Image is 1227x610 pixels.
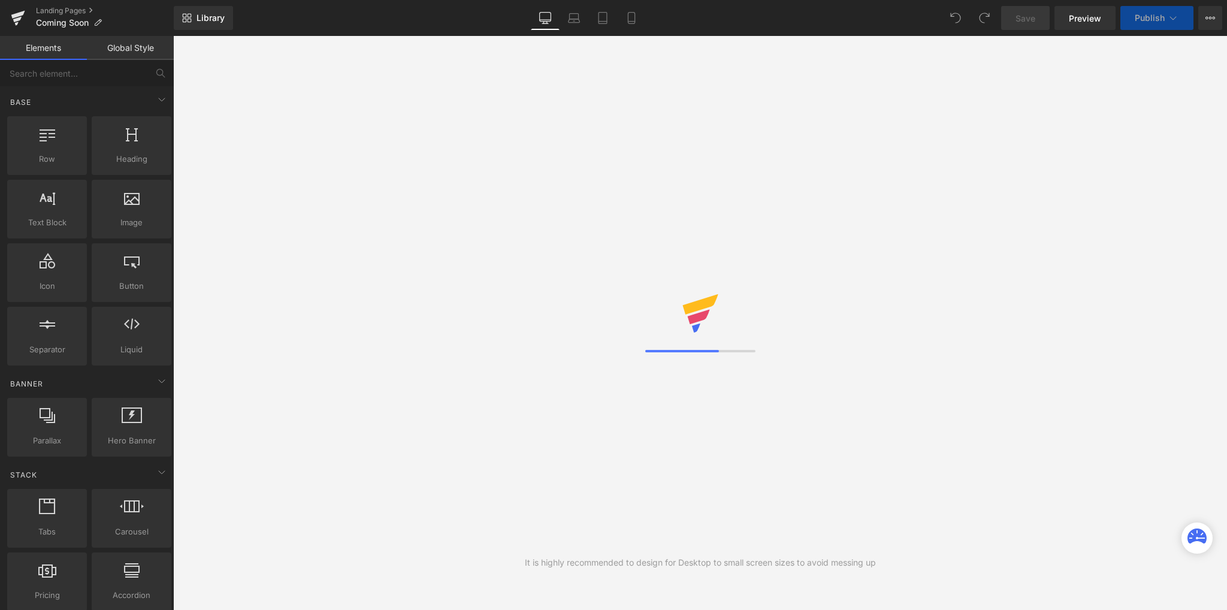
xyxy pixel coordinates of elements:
[11,343,83,356] span: Separator
[36,18,89,28] span: Coming Soon
[95,589,168,602] span: Accordion
[1016,12,1035,25] span: Save
[36,6,174,16] a: Landing Pages
[95,343,168,356] span: Liquid
[1135,13,1165,23] span: Publish
[525,556,876,569] div: It is highly recommended to design for Desktop to small screen sizes to avoid messing up
[588,6,617,30] a: Tablet
[1120,6,1193,30] button: Publish
[531,6,560,30] a: Desktop
[1069,12,1101,25] span: Preview
[11,153,83,165] span: Row
[95,526,168,538] span: Carousel
[95,280,168,292] span: Button
[1198,6,1222,30] button: More
[972,6,996,30] button: Redo
[197,13,225,23] span: Library
[11,589,83,602] span: Pricing
[11,280,83,292] span: Icon
[944,6,968,30] button: Undo
[9,378,44,389] span: Banner
[617,6,646,30] a: Mobile
[87,36,174,60] a: Global Style
[560,6,588,30] a: Laptop
[11,216,83,229] span: Text Block
[9,469,38,481] span: Stack
[174,6,233,30] a: New Library
[11,434,83,447] span: Parallax
[95,153,168,165] span: Heading
[1054,6,1116,30] a: Preview
[95,216,168,229] span: Image
[95,434,168,447] span: Hero Banner
[9,96,32,108] span: Base
[11,526,83,538] span: Tabs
